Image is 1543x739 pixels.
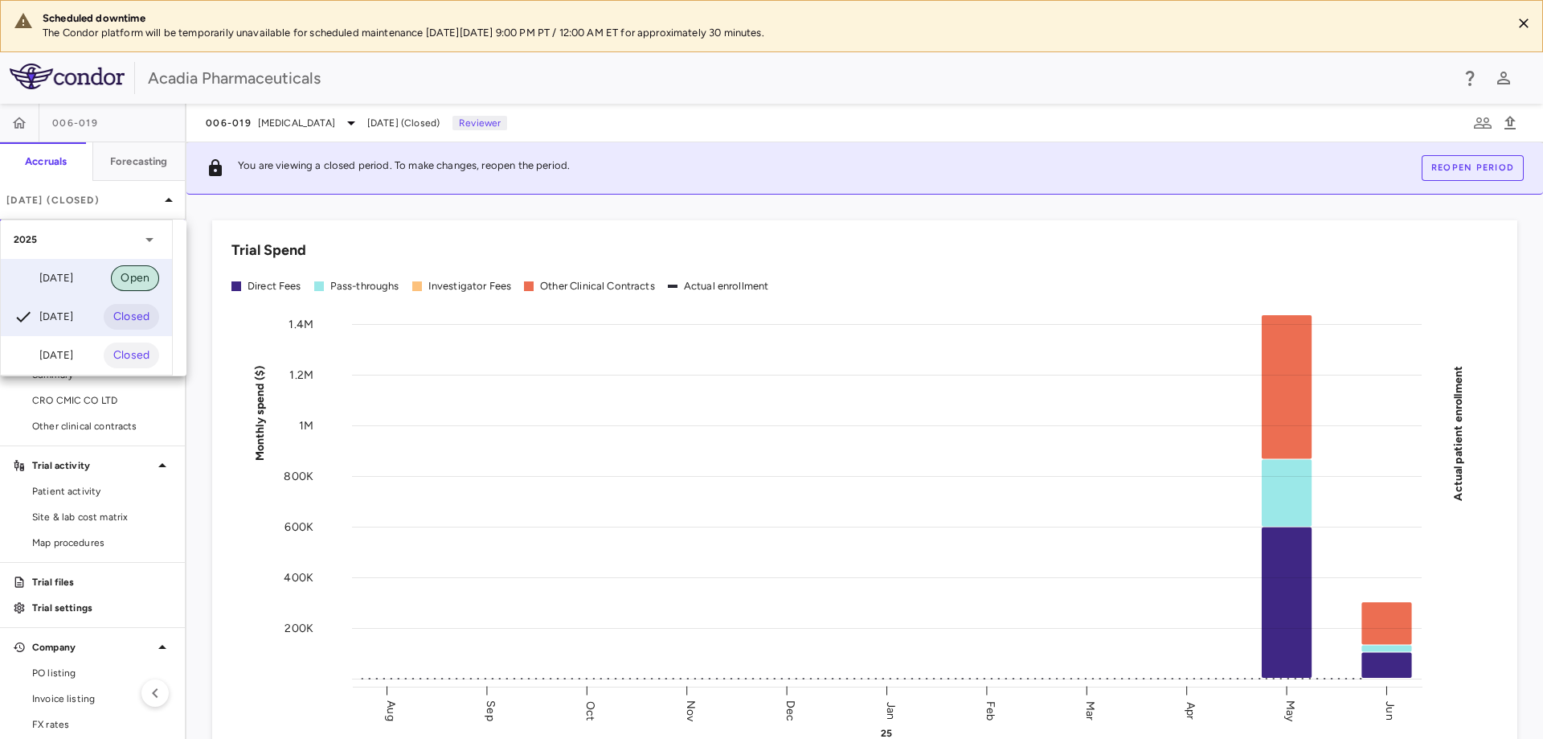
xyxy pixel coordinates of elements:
p: 2025 [14,232,38,247]
div: 2025 [1,220,172,259]
div: [DATE] [14,269,73,288]
span: Open [111,269,159,287]
div: [DATE] [14,307,73,326]
span: Closed [104,308,159,326]
div: [DATE] [14,346,73,365]
span: Closed [104,347,159,364]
